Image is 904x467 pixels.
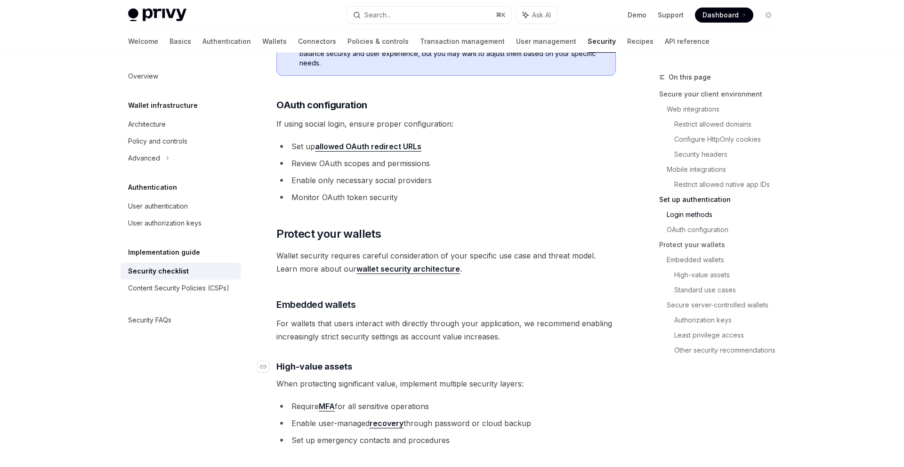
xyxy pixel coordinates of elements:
a: Restrict allowed domains [674,117,783,132]
span: When protecting significant value, implement multiple security layers: [276,377,616,390]
div: Content Security Policies (CSPs) [128,282,229,294]
a: API reference [665,30,710,53]
a: Security checklist [121,263,241,280]
a: User authentication [121,198,241,215]
div: User authentication [128,201,188,212]
a: Restrict allowed native app IDs [674,177,783,192]
a: Web integrations [667,102,783,117]
a: Other security recommendations [674,343,783,358]
a: Basics [169,30,191,53]
a: Configure HttpOnly cookies [674,132,783,147]
span: These security settings can be configured in your Privy dashboard. The defaults are chosen to bal... [299,40,606,68]
a: Security headers [674,147,783,162]
a: User management [516,30,576,53]
div: Security FAQs [128,314,171,326]
span: ⌘ K [496,11,506,19]
a: Security [588,30,616,53]
a: Embedded wallets [667,252,783,267]
a: wallet security architecture [356,264,460,274]
a: recovery [370,419,404,428]
a: Policies & controls [347,30,409,53]
a: Login methods [667,207,783,222]
a: Secure server-controlled wallets [667,298,783,313]
a: Protect your wallets [659,237,783,252]
button: Ask AI [516,7,557,24]
a: Least privilege access [674,328,783,343]
h5: Wallet infrastructure [128,100,198,111]
a: Recipes [627,30,654,53]
a: Demo [628,10,646,20]
a: Dashboard [695,8,753,23]
div: Policy and controls [128,136,187,147]
a: Welcome [128,30,158,53]
li: Enable only necessary social providers [276,174,616,187]
a: Architecture [121,116,241,133]
span: Dashboard [702,10,739,20]
a: Mobile integrations [667,162,783,177]
div: Architecture [128,119,166,130]
a: Authorization keys [674,313,783,328]
a: Connectors [298,30,336,53]
li: Set up emergency contacts and procedures [276,434,616,447]
span: On this page [669,72,711,83]
div: Search... [364,9,391,21]
li: Enable user-managed through password or cloud backup [276,417,616,430]
span: Wallet security requires careful consideration of your specific use case and threat model. Learn ... [276,249,616,275]
a: Authentication [202,30,251,53]
span: For wallets that users interact with directly through your application, we recommend enabling inc... [276,317,616,343]
a: Content Security Policies (CSPs) [121,280,241,297]
a: Policy and controls [121,133,241,150]
img: light logo [128,8,186,22]
h5: Authentication [128,182,177,193]
span: Ask AI [532,10,551,20]
h5: Implementation guide [128,247,200,258]
li: Review OAuth scopes and permissions [276,157,616,170]
a: User authorization keys [121,215,241,232]
div: Advanced [128,153,160,164]
a: Support [658,10,684,20]
a: Secure your client environment [659,87,783,102]
a: Transaction management [420,30,505,53]
span: If using social login, ensure proper configuration: [276,117,616,130]
a: Standard use cases [674,282,783,298]
button: Toggle dark mode [761,8,776,23]
a: High-value assets [674,267,783,282]
a: allowed OAuth redirect URLs [315,142,421,152]
a: Wallets [262,30,287,53]
span: Embedded wallets [276,298,355,311]
strong: OAuth configuration [276,99,367,111]
a: Set up authentication [659,192,783,207]
a: Overview [121,68,241,85]
li: Require for all sensitive operations [276,400,616,413]
strong: High-value assets [276,362,352,371]
div: Security checklist [128,266,189,277]
a: OAuth configuration [667,222,783,237]
span: Protect your wallets [276,226,381,242]
a: MFA [319,402,335,411]
li: Monitor OAuth token security [276,191,616,204]
div: Overview [128,71,158,82]
a: Security FAQs [121,312,241,329]
a: Navigate to header [258,360,276,373]
li: Set up [276,140,616,153]
div: User authorization keys [128,217,202,229]
button: Search...⌘K [347,7,511,24]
